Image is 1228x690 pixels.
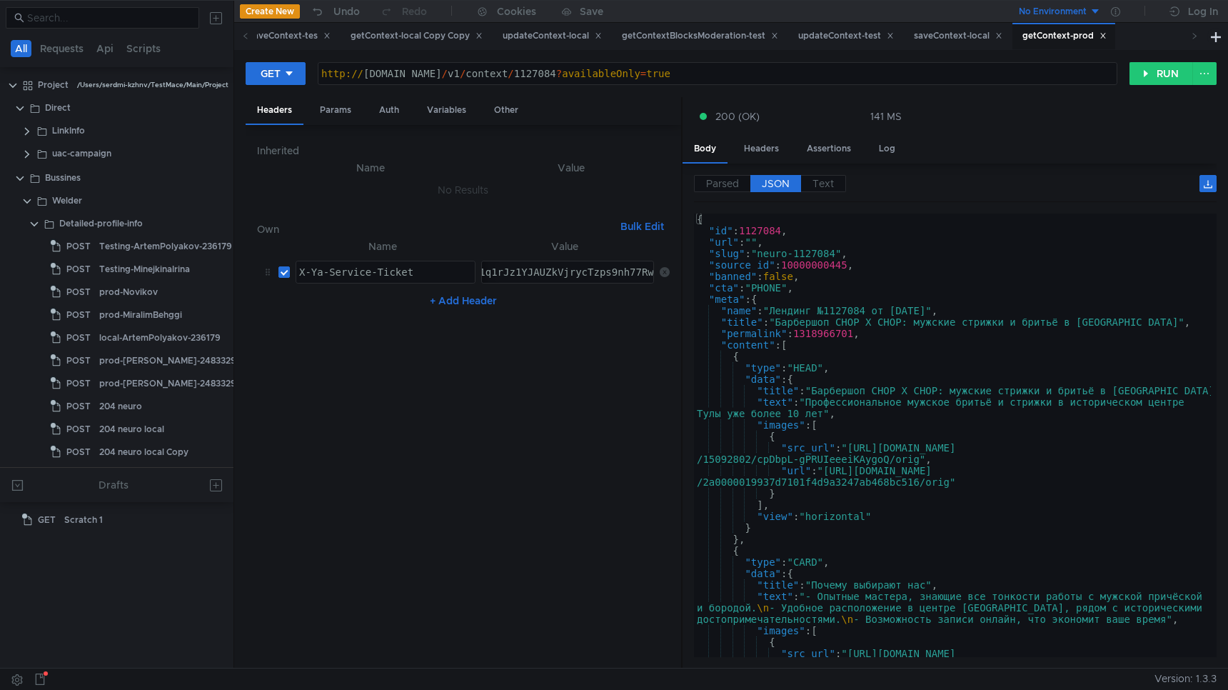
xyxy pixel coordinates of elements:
div: Testing-ArtemPolyakov-236179 [99,236,232,257]
input: Search... [27,10,191,26]
button: RUN [1129,62,1193,85]
div: Drafts [99,476,129,494]
button: Undo [300,1,370,22]
div: Direct [45,97,71,119]
div: LinkInfo [52,120,85,141]
span: POST [66,327,91,349]
div: updateContext-local [503,29,602,44]
span: Text [812,177,834,190]
button: Create New [240,4,300,19]
div: Body [683,136,728,164]
div: Auth [368,97,411,124]
div: 141 MS [870,110,902,123]
div: 204 neuro [99,396,142,417]
span: POST [66,373,91,394]
div: Log [867,136,907,162]
th: Value [475,238,654,255]
div: Testing-MinejkinaIrina [99,259,190,280]
div: prod-Novikov [99,281,158,303]
div: Other [483,97,530,124]
div: getContextBlocksModeration-test [622,29,778,44]
span: POST [66,236,91,257]
div: GET [261,66,281,81]
div: prod-[PERSON_NAME]-2483329 Copy [99,373,261,394]
div: /Users/serdmi-kzhnv/TestMace/Main/Project [77,74,228,96]
button: Bulk Edit [615,218,670,235]
div: Variables [416,97,478,124]
span: 200 (OK) [715,109,760,124]
h6: Own [257,221,615,238]
div: local-ArtemPolyakov-236179 [99,327,221,349]
div: Save [580,6,603,16]
div: uac-campaign [52,143,111,164]
div: Cookies [497,3,536,20]
div: Assertions [795,136,862,162]
div: Log In [1188,3,1218,20]
button: All [11,40,31,57]
div: Project [38,74,69,96]
div: No Environment [1019,5,1087,19]
div: getContext-prod [1022,29,1107,44]
button: GET [246,62,306,85]
span: POST [66,304,91,326]
span: JSON [762,177,790,190]
button: + Add Header [424,292,503,309]
th: Value [473,159,670,176]
button: Redo [370,1,437,22]
div: getContext-local Copy Copy [351,29,483,44]
span: POST [66,441,91,463]
div: Params [308,97,363,124]
div: Detailed-profile-info [59,213,143,234]
div: Scratch 1 [64,509,103,531]
button: Api [92,40,118,57]
div: Welder [52,190,82,211]
span: POST [66,259,91,280]
div: Headers [246,97,303,125]
div: updateContext-test [798,29,894,44]
div: Undo [333,3,360,20]
div: 204 neuro local Copy [99,441,188,463]
span: POST [66,396,91,417]
div: Bussines [45,167,81,189]
div: saveContext-local [914,29,1002,44]
div: prod-[PERSON_NAME]-2483329 [99,350,236,371]
span: GET [38,509,56,531]
div: Headers [733,136,790,162]
th: Name [268,159,473,176]
nz-embed-empty: No Results [438,184,488,196]
button: Requests [36,40,88,57]
span: POST [66,419,91,440]
h6: Inherited [257,142,670,159]
span: POST [66,350,91,371]
div: Redo [402,3,427,20]
div: 204 neuro local [99,419,164,440]
span: Version: 1.3.3 [1154,669,1217,689]
span: POST [66,281,91,303]
div: saveContext-tes [249,29,331,44]
button: Scripts [122,40,165,57]
span: Parsed [706,177,739,190]
div: prod-MiralimBehggi [99,304,182,326]
th: Name [290,238,475,255]
div: service-feed [59,466,111,487]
